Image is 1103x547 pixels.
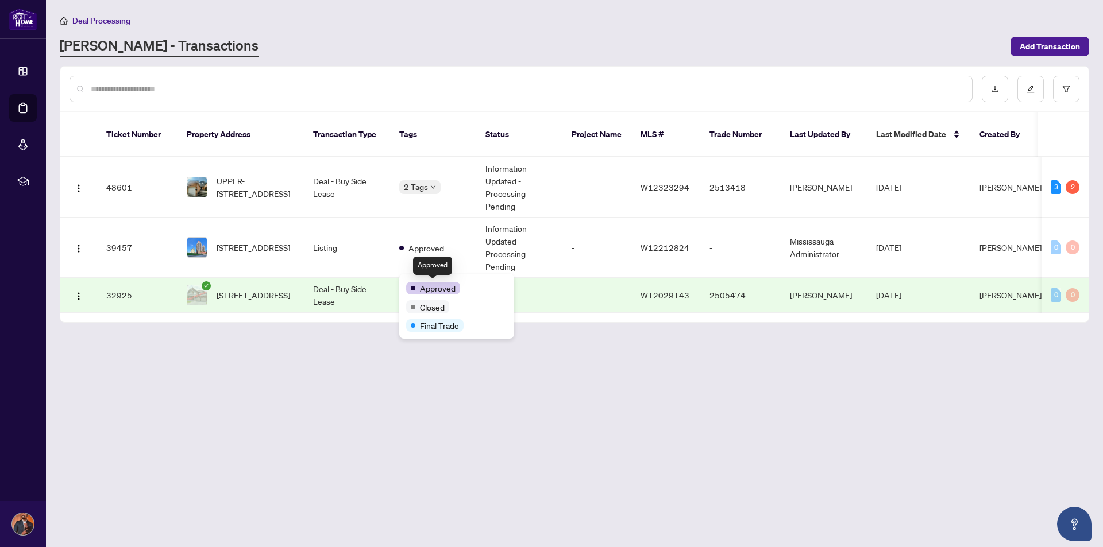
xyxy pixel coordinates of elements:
[420,319,459,332] span: Final Trade
[781,278,867,313] td: [PERSON_NAME]
[12,513,34,535] img: Profile Icon
[304,278,390,313] td: Deal - Buy Side Lease
[700,278,781,313] td: 2505474
[781,112,867,157] th: Last Updated By
[476,157,562,218] td: Information Updated - Processing Pending
[1066,180,1079,194] div: 2
[979,242,1042,253] span: [PERSON_NAME]
[982,76,1008,102] button: download
[476,112,562,157] th: Status
[1057,507,1092,541] button: Open asap
[304,112,390,157] th: Transaction Type
[979,182,1042,192] span: [PERSON_NAME]
[781,218,867,278] td: Mississauga Administrator
[97,157,178,218] td: 48601
[876,290,901,300] span: [DATE]
[178,112,304,157] th: Property Address
[1062,85,1070,93] span: filter
[970,112,1039,157] th: Created By
[304,218,390,278] td: Listing
[217,289,290,301] span: [STREET_ADDRESS]
[641,182,689,192] span: W12323294
[1066,240,1079,254] div: 0
[202,281,211,290] span: check-circle
[70,178,88,196] button: Logo
[413,257,452,275] div: Approved
[70,286,88,304] button: Logo
[562,278,631,313] td: -
[1020,37,1080,56] span: Add Transaction
[867,112,970,157] th: Last Modified Date
[9,9,37,30] img: logo
[408,242,444,254] span: Approved
[781,157,867,218] td: [PERSON_NAME]
[562,112,631,157] th: Project Name
[641,242,689,253] span: W12212824
[304,157,390,218] td: Deal - Buy Side Lease
[187,238,207,257] img: thumbnail-img
[876,242,901,253] span: [DATE]
[1017,76,1044,102] button: edit
[74,292,83,301] img: Logo
[420,282,456,294] span: Approved
[700,218,781,278] td: -
[430,184,436,190] span: down
[1051,180,1061,194] div: 3
[631,112,700,157] th: MLS #
[60,17,68,25] span: home
[562,218,631,278] td: -
[991,85,999,93] span: download
[74,244,83,253] img: Logo
[217,241,290,254] span: [STREET_ADDRESS]
[641,290,689,300] span: W12029143
[700,157,781,218] td: 2513418
[876,182,901,192] span: [DATE]
[476,218,562,278] td: Information Updated - Processing Pending
[420,301,445,313] span: Closed
[1066,288,1079,302] div: 0
[390,112,476,157] th: Tags
[187,285,207,305] img: thumbnail-img
[217,174,295,200] span: UPPER-[STREET_ADDRESS]
[979,290,1042,300] span: [PERSON_NAME]
[72,15,130,26] span: Deal Processing
[97,218,178,278] td: 39457
[876,128,946,141] span: Last Modified Date
[476,278,562,313] td: -
[60,36,259,57] a: [PERSON_NAME] - Transactions
[97,278,178,313] td: 32925
[1011,37,1089,56] button: Add Transaction
[1053,76,1079,102] button: filter
[74,184,83,193] img: Logo
[700,112,781,157] th: Trade Number
[404,180,428,193] span: 2 Tags
[1051,240,1061,254] div: 0
[70,238,88,257] button: Logo
[1027,85,1035,93] span: edit
[1051,288,1061,302] div: 0
[187,177,207,197] img: thumbnail-img
[562,157,631,218] td: -
[97,112,178,157] th: Ticket Number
